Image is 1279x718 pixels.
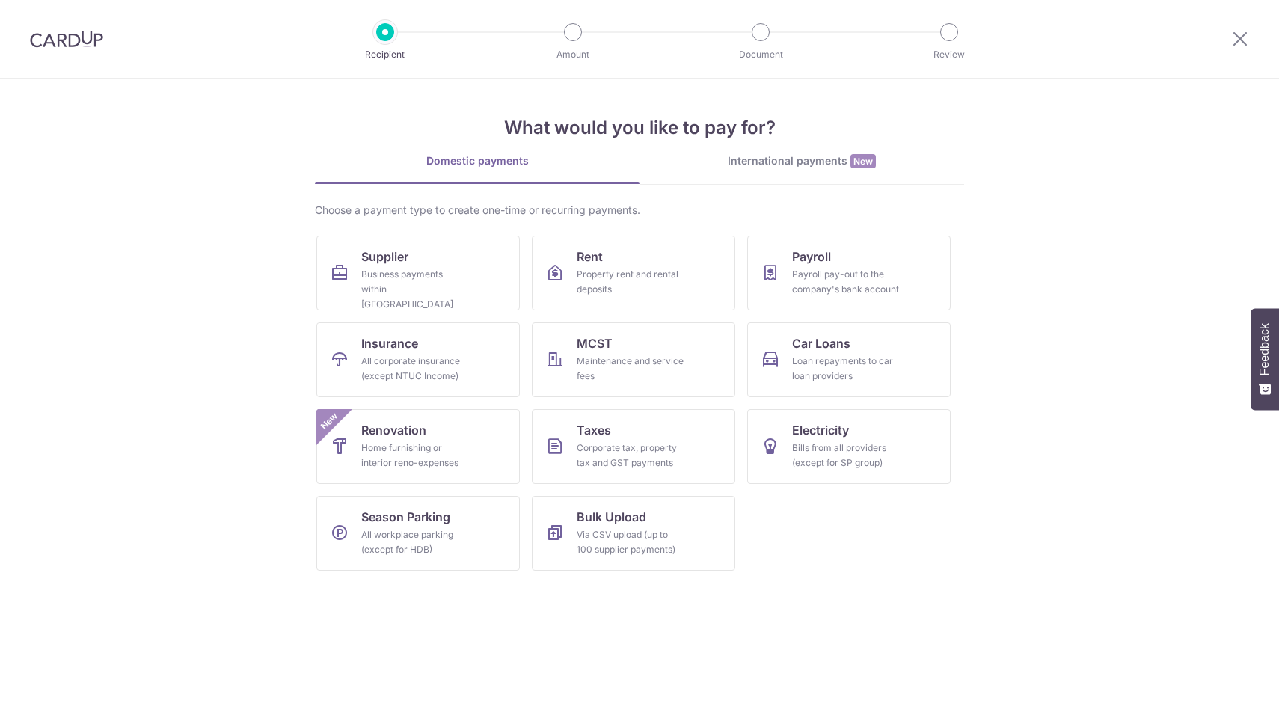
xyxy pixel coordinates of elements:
[315,114,964,141] h4: What would you like to pay for?
[792,248,831,266] span: Payroll
[532,496,735,571] a: Bulk UploadVia CSV upload (up to 100 supplier payments)
[747,409,951,484] a: ElectricityBills from all providers (except for SP group)
[577,267,684,297] div: Property rent and rental deposits
[792,267,900,297] div: Payroll pay-out to the company's bank account
[30,30,103,48] img: CardUp
[361,421,426,439] span: Renovation
[315,153,639,168] div: Domestic payments
[747,322,951,397] a: Car LoansLoan repayments to car loan providers
[577,421,611,439] span: Taxes
[317,409,342,434] span: New
[792,421,849,439] span: Electricity
[361,527,469,557] div: All workplace parking (except for HDB)
[361,267,469,312] div: Business payments within [GEOGRAPHIC_DATA]
[577,441,684,470] div: Corporate tax, property tax and GST payments
[1258,323,1272,375] span: Feedback
[894,47,1005,62] p: Review
[705,47,816,62] p: Document
[518,47,628,62] p: Amount
[361,248,408,266] span: Supplier
[316,496,520,571] a: Season ParkingAll workplace parking (except for HDB)
[361,441,469,470] div: Home furnishing or interior reno-expenses
[330,47,441,62] p: Recipient
[316,322,520,397] a: InsuranceAll corporate insurance (except NTUC Income)
[577,334,613,352] span: MCST
[577,508,646,526] span: Bulk Upload
[577,527,684,557] div: Via CSV upload (up to 100 supplier payments)
[532,236,735,310] a: RentProperty rent and rental deposits
[639,153,964,169] div: International payments
[792,334,850,352] span: Car Loans
[747,236,951,310] a: PayrollPayroll pay-out to the company's bank account
[361,508,450,526] span: Season Parking
[316,236,520,310] a: SupplierBusiness payments within [GEOGRAPHIC_DATA]
[792,354,900,384] div: Loan repayments to car loan providers
[361,334,418,352] span: Insurance
[532,409,735,484] a: TaxesCorporate tax, property tax and GST payments
[315,203,964,218] div: Choose a payment type to create one-time or recurring payments.
[532,322,735,397] a: MCSTMaintenance and service fees
[1251,308,1279,410] button: Feedback - Show survey
[316,409,520,484] a: RenovationHome furnishing or interior reno-expensesNew
[792,441,900,470] div: Bills from all providers (except for SP group)
[850,154,876,168] span: New
[577,248,603,266] span: Rent
[577,354,684,384] div: Maintenance and service fees
[361,354,469,384] div: All corporate insurance (except NTUC Income)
